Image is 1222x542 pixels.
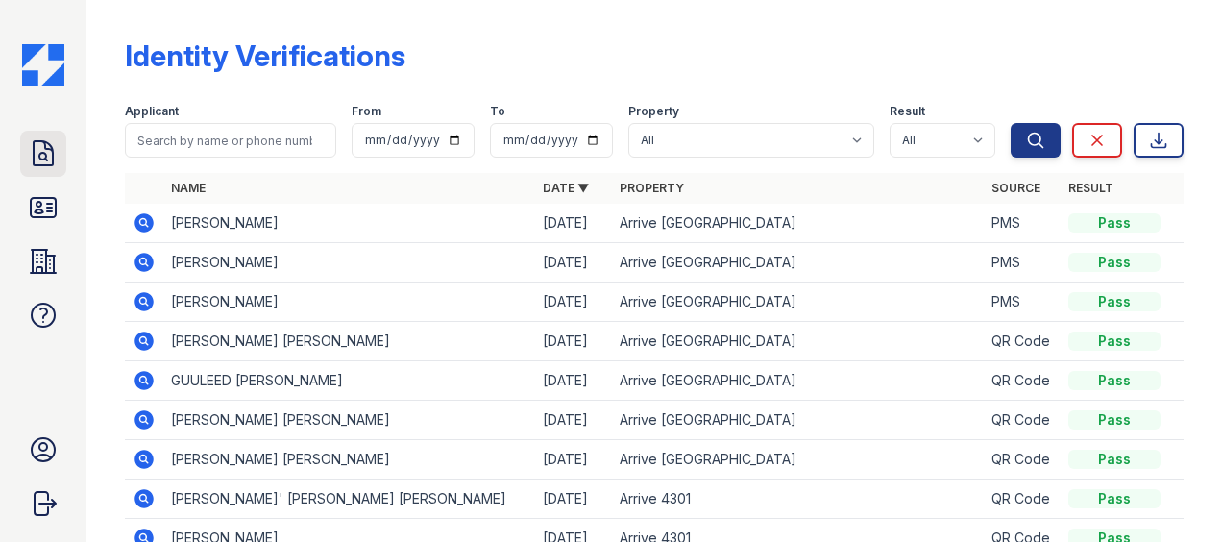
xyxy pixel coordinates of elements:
td: [DATE] [535,480,612,519]
td: [DATE] [535,243,612,283]
td: Arrive [GEOGRAPHIC_DATA] [612,401,984,440]
input: Search by name or phone number [125,123,336,158]
td: QR Code [984,361,1061,401]
td: [DATE] [535,440,612,480]
td: [DATE] [535,401,612,440]
td: Arrive [GEOGRAPHIC_DATA] [612,283,984,322]
td: [DATE] [535,361,612,401]
td: [DATE] [535,204,612,243]
div: Identity Verifications [125,38,405,73]
label: Applicant [125,104,179,119]
td: Arrive [GEOGRAPHIC_DATA] [612,204,984,243]
td: QR Code [984,401,1061,440]
td: [PERSON_NAME] [163,243,535,283]
td: QR Code [984,440,1061,480]
a: Source [991,181,1040,195]
label: From [352,104,381,119]
td: [PERSON_NAME] [163,204,535,243]
div: Pass [1068,332,1161,351]
td: Arrive [GEOGRAPHIC_DATA] [612,361,984,401]
td: [PERSON_NAME] [163,283,535,322]
label: Result [890,104,925,119]
label: To [490,104,505,119]
a: Date ▼ [543,181,589,195]
td: PMS [984,243,1061,283]
td: [PERSON_NAME] [PERSON_NAME] [163,440,535,480]
a: Result [1068,181,1113,195]
td: [PERSON_NAME] [PERSON_NAME] [163,322,535,361]
td: [DATE] [535,283,612,322]
div: Pass [1068,213,1161,233]
td: QR Code [984,322,1061,361]
td: Arrive [GEOGRAPHIC_DATA] [612,243,984,283]
div: Pass [1068,253,1161,272]
td: [PERSON_NAME]' [PERSON_NAME] [PERSON_NAME] [163,480,535,519]
div: Pass [1068,489,1161,508]
td: GUULEED [PERSON_NAME] [163,361,535,401]
label: Property [628,104,679,119]
div: Pass [1068,410,1161,430]
img: CE_Icon_Blue-c292c112584629df590d857e76928e9f676e5b41ef8f769ba2f05ee15b207248.png [22,44,64,86]
div: Pass [1068,450,1161,469]
td: [DATE] [535,322,612,361]
td: Arrive 4301 [612,480,984,519]
div: Pass [1068,371,1161,390]
a: Name [171,181,206,195]
td: PMS [984,204,1061,243]
td: [PERSON_NAME] [PERSON_NAME] [163,401,535,440]
td: Arrive [GEOGRAPHIC_DATA] [612,440,984,480]
td: PMS [984,283,1061,322]
div: Pass [1068,292,1161,311]
a: Property [620,181,684,195]
td: QR Code [984,480,1061,519]
td: Arrive [GEOGRAPHIC_DATA] [612,322,984,361]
